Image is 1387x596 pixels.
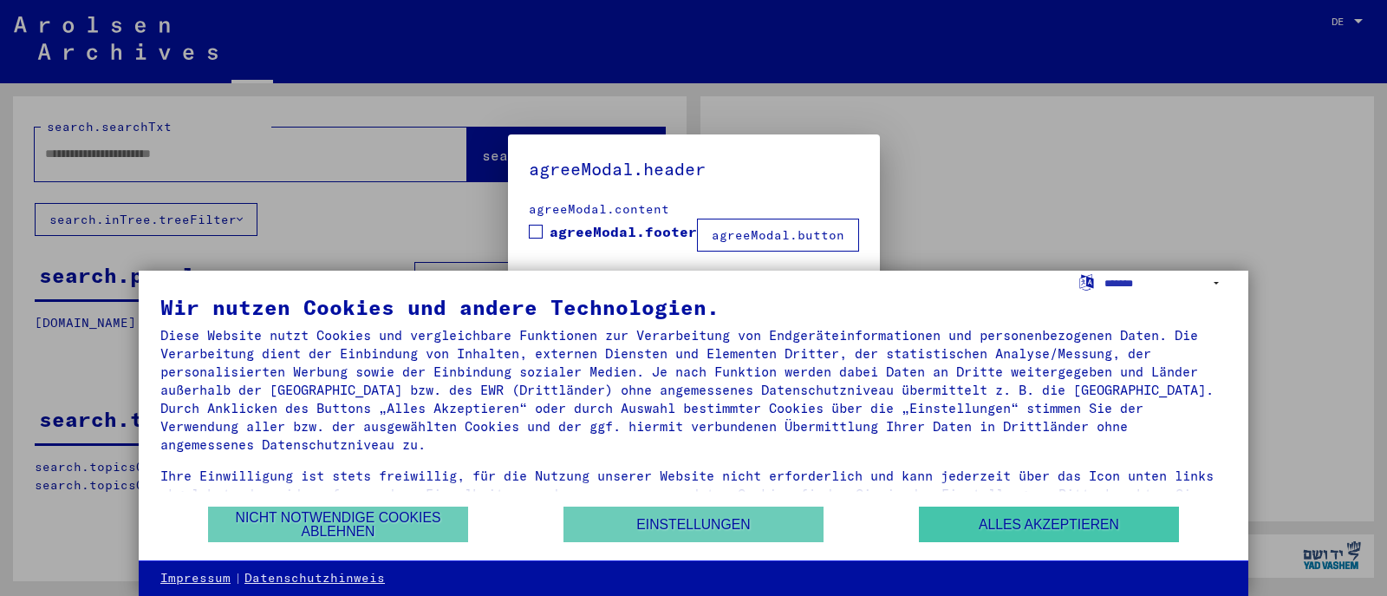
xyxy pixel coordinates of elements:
div: Diese Website nutzt Cookies und vergleichbare Funktionen zur Verarbeitung von Endgeräteinformatio... [160,326,1227,454]
select: Sprache auswählen [1104,271,1227,296]
h5: agreeModal.header [529,155,859,183]
div: agreeModal.content [529,200,859,219]
span: agreeModal.footer [550,221,697,242]
button: Einstellungen [563,507,824,542]
div: Ihre Einwilligung ist stets freiwillig, für die Nutzung unserer Website nicht erforderlich und ka... [160,467,1227,521]
button: agreeModal.button [697,219,859,252]
a: Datenschutzhinweis [244,570,385,587]
div: Wir nutzen Cookies und andere Technologien. [160,297,1227,318]
label: Sprache auswählen [1078,273,1096,290]
button: Alles akzeptieren [919,507,1179,542]
a: Impressum [160,570,231,587]
button: Nicht notwendige Cookies ablehnen [208,507,468,542]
